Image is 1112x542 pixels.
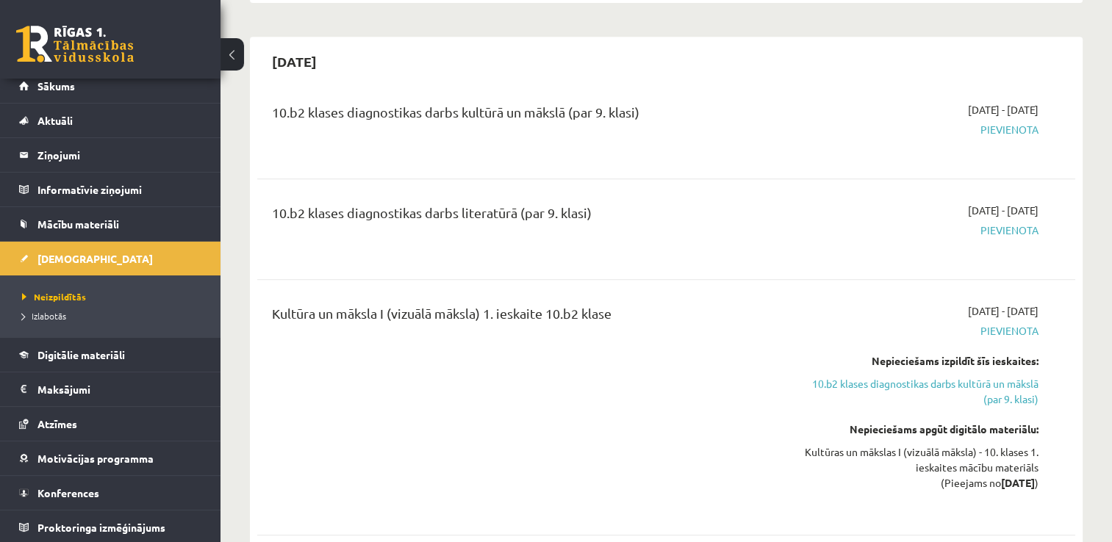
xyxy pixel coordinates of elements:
[37,372,202,406] legend: Maksājumi
[22,309,206,322] a: Izlabotās
[797,353,1039,369] div: Nepieciešams izpildīt šīs ieskaites:
[37,79,75,93] span: Sākums
[37,348,125,361] span: Digitālie materiāli
[19,372,202,406] a: Maksājumi
[968,102,1039,118] span: [DATE] - [DATE]
[37,114,73,127] span: Aktuāli
[22,291,86,303] span: Neizpildītās
[19,441,202,475] a: Motivācijas programma
[22,290,206,303] a: Neizpildītās
[16,26,134,62] a: Rīgas 1. Tālmācības vidusskola
[968,203,1039,218] span: [DATE] - [DATE]
[797,376,1039,407] a: 10.b2 klases diagnostikas darbs kultūrā un mākslā (par 9. klasi)
[968,303,1039,319] span: [DATE] - [DATE]
[37,486,99,499] span: Konferences
[19,338,202,372] a: Digitālie materiāli
[37,217,119,231] span: Mācību materiāli
[797,223,1039,238] span: Pievienota
[19,476,202,510] a: Konferences
[797,422,1039,437] div: Nepieciešams apgūt digitālo materiālu:
[19,173,202,206] a: Informatīvie ziņojumi
[37,452,154,465] span: Motivācijas programma
[37,252,153,265] span: [DEMOGRAPHIC_DATA]
[19,207,202,241] a: Mācību materiāli
[797,122,1039,137] span: Pievienota
[19,242,202,275] a: [DEMOGRAPHIC_DATA]
[797,444,1039,491] div: Kultūras un mākslas I (vizuālā māksla) - 10. klases 1. ieskaites mācību materiāls (Pieejams no )
[37,521,165,534] span: Proktoringa izmēģinājums
[272,203,775,230] div: 10.b2 klases diagnostikas darbs literatūrā (par 9. klasi)
[272,303,775,330] div: Kultūra un māksla I (vizuālā māksla) 1. ieskaite 10.b2 klase
[797,323,1039,339] span: Pievienota
[19,138,202,172] a: Ziņojumi
[37,138,202,172] legend: Ziņojumi
[272,102,775,129] div: 10.b2 klases diagnostikas darbs kultūrā un mākslā (par 9. klasi)
[19,104,202,137] a: Aktuāli
[19,69,202,103] a: Sākums
[37,417,77,430] span: Atzīmes
[1001,476,1035,489] strong: [DATE]
[257,44,331,79] h2: [DATE]
[22,310,66,322] span: Izlabotās
[19,407,202,441] a: Atzīmes
[37,173,202,206] legend: Informatīvie ziņojumi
